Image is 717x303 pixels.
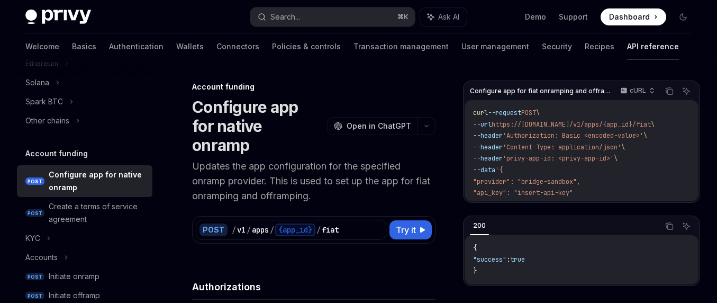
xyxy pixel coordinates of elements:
p: Updates the app configuration for the specified onramp provider. This is used to set up the app f... [192,159,435,203]
div: / [270,225,274,235]
div: fiat [322,225,339,235]
span: POST [25,273,44,281]
a: Authentication [109,34,164,59]
span: : [506,255,510,264]
span: https://[DOMAIN_NAME]/v1/apps/{app_id}/fiat [492,120,651,129]
span: true [510,255,525,264]
span: \ [651,120,655,129]
a: POSTCreate a terms of service agreement [17,197,152,229]
div: Initiate offramp [49,289,100,302]
button: Copy the contents from the code block [662,219,676,233]
span: --header [473,154,503,163]
div: KYC [25,232,40,245]
button: Try it [389,220,432,239]
span: 'privy-app-id: <privy-app-id>' [503,154,614,163]
button: Ask AI [679,84,693,98]
h1: Configure app for native onramp [192,97,323,155]
button: cURL [614,82,659,100]
div: / [232,225,236,235]
button: Toggle dark mode [675,8,692,25]
span: }' [473,200,480,209]
button: Open in ChatGPT [327,117,418,135]
a: Demo [525,12,546,22]
span: Try it [396,224,416,236]
span: Configure app for fiat onramping and offramping. [470,87,610,95]
a: POSTInitiate onramp [17,267,152,286]
a: Welcome [25,34,59,59]
span: "api_key": "insert-api-key" [473,189,573,197]
a: Basics [72,34,96,59]
div: v1 [237,225,246,235]
div: 200 [470,219,489,232]
h5: Account funding [25,147,88,160]
button: Copy the contents from the code block [662,84,676,98]
div: Search... [270,11,300,23]
span: POST [25,177,44,185]
div: apps [252,225,269,235]
span: Open in ChatGPT [347,121,411,131]
a: API reference [627,34,679,59]
span: "provider": "bridge-sandbox", [473,177,580,186]
p: cURL [630,86,646,95]
a: Connectors [216,34,259,59]
a: Dashboard [601,8,666,25]
span: { [473,244,477,252]
a: POSTConfigure app for native onramp [17,165,152,197]
div: Create a terms of service agreement [49,200,146,226]
div: Accounts [25,251,58,264]
div: / [316,225,321,235]
div: Other chains [25,114,69,127]
span: \ [643,131,647,140]
a: Wallets [176,34,204,59]
div: Spark BTC [25,95,63,108]
div: {app_id} [275,224,315,236]
span: POST [25,292,44,300]
span: --header [473,131,503,140]
a: Security [542,34,572,59]
span: --request [488,109,521,117]
span: curl [473,109,488,117]
div: Initiate onramp [49,270,99,283]
span: \ [536,109,540,117]
span: POST [521,109,536,117]
div: Configure app for native onramp [49,168,146,194]
span: ⌘ K [397,13,409,21]
a: Support [559,12,588,22]
button: Ask AI [420,7,467,26]
span: \ [614,154,618,163]
img: dark logo [25,10,91,24]
span: 'Authorization: Basic <encoded-value>' [503,131,643,140]
a: Recipes [585,34,614,59]
div: POST [199,224,228,236]
button: Search...⌘K [250,7,415,26]
button: Ask AI [679,219,693,233]
div: / [247,225,251,235]
span: POST [25,209,44,217]
div: Solana [25,76,49,89]
span: Dashboard [609,12,650,22]
a: User management [461,34,529,59]
span: } [473,266,477,275]
a: Policies & controls [272,34,341,59]
span: '{ [495,166,503,174]
a: Transaction management [353,34,449,59]
span: "success" [473,255,506,264]
h4: Authorizations [192,280,435,294]
span: \ [621,143,625,151]
span: --data [473,166,495,174]
span: --header [473,143,503,151]
span: 'Content-Type: application/json' [503,143,621,151]
span: Ask AI [438,12,459,22]
span: --url [473,120,492,129]
div: Account funding [192,82,435,92]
